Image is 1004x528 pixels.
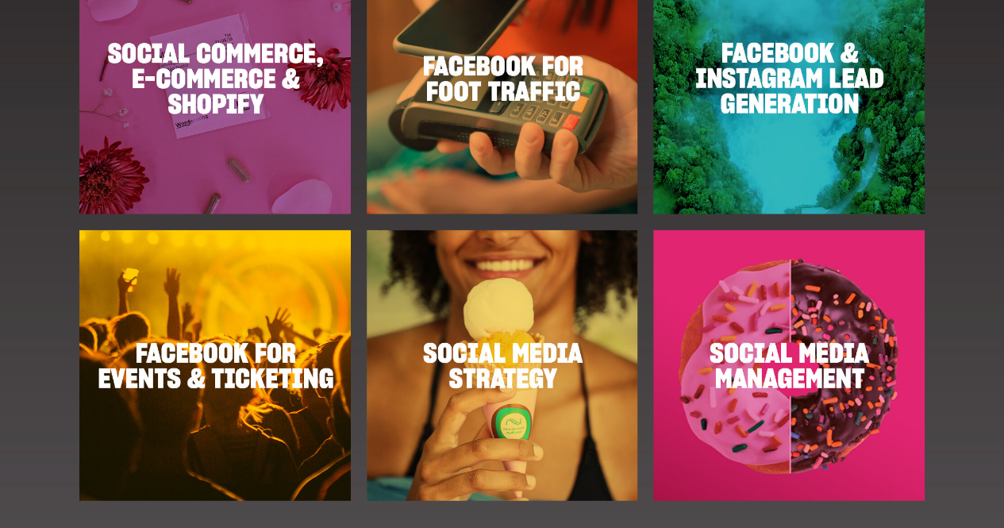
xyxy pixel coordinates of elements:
img: Social Media Strategy [367,230,638,502]
img: Social Media Management [653,230,925,502]
img: Facebook for Events &amp; Ticketing [79,230,351,502]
